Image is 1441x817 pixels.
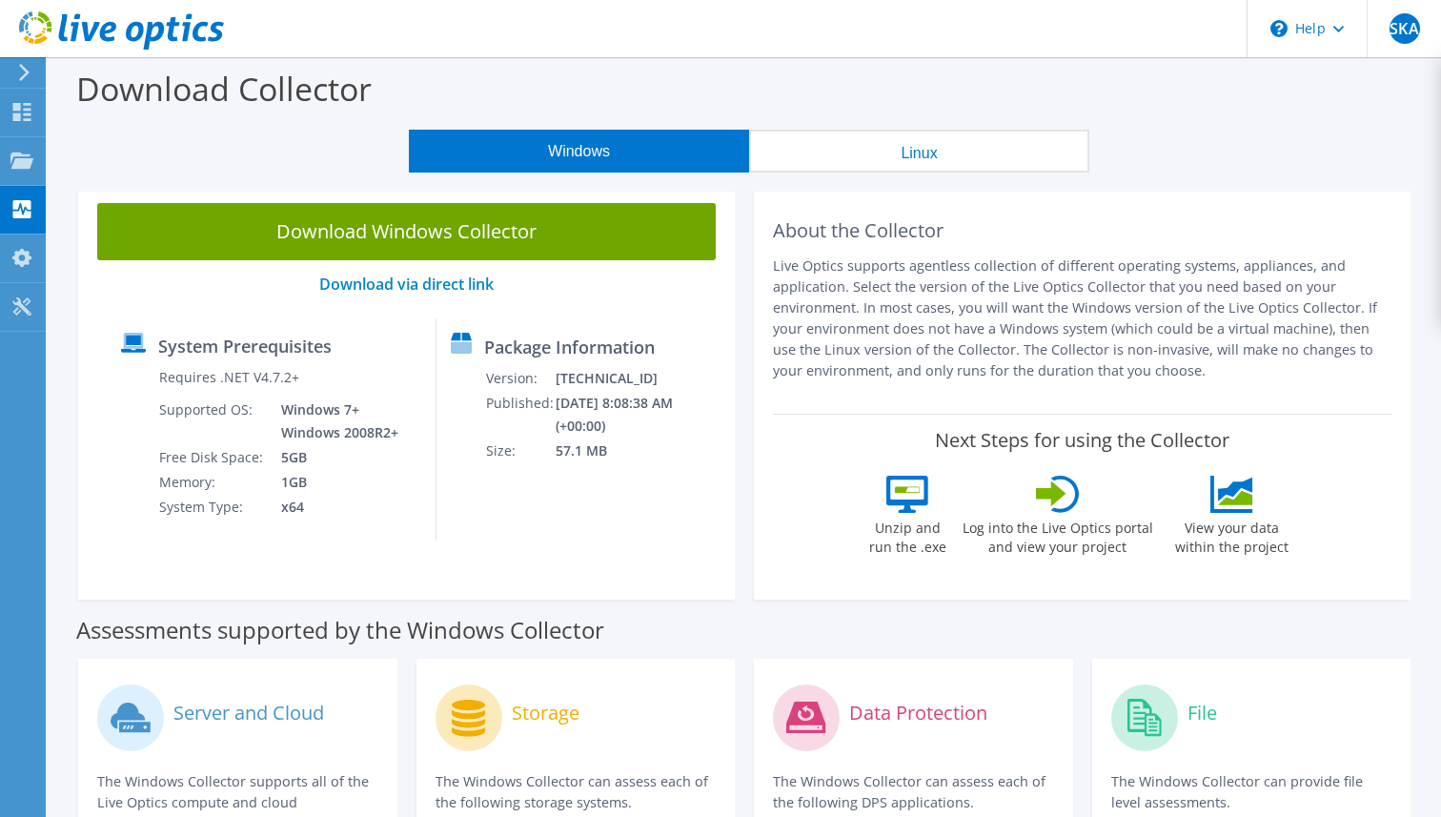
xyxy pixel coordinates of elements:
label: Assessments supported by the Windows Collector [76,621,604,640]
td: 1GB [267,470,402,495]
td: [TECHNICAL_ID] [555,366,726,391]
td: 5GB [267,445,402,470]
td: Supported OS: [158,398,267,445]
p: The Windows Collector can assess each of the following DPS applications. [773,771,1054,813]
td: Free Disk Space: [158,445,267,470]
label: Requires .NET V4.7.2+ [159,368,299,387]
span: SKA [1390,13,1420,44]
td: Version: [485,366,555,391]
a: Download Windows Collector [97,203,716,260]
td: 57.1 MB [555,439,726,463]
svg: \n [1270,20,1288,37]
label: Storage [512,704,579,723]
td: Memory: [158,470,267,495]
td: Windows 7+ Windows 2008R2+ [267,398,402,445]
label: Log into the Live Optics portal and view your project [962,513,1154,557]
button: Windows [409,130,749,173]
td: x64 [267,495,402,520]
label: Next Steps for using the Collector [935,429,1229,452]
label: System Prerequisites [158,337,332,356]
p: The Windows Collector can assess each of the following storage systems. [436,771,717,813]
label: File [1187,704,1217,723]
label: View your data within the project [1164,513,1301,557]
label: Package Information [484,337,655,357]
button: Linux [749,130,1089,173]
td: [DATE] 8:08:38 AM (+00:00) [555,391,726,439]
label: Server and Cloud [173,704,324,723]
a: Download via direct link [319,274,494,295]
td: Published: [485,391,555,439]
label: Unzip and run the .exe [864,513,952,557]
td: System Type: [158,495,267,520]
label: Data Protection [849,704,987,723]
label: Download Collector [76,67,372,111]
p: The Windows Collector can provide file level assessments. [1111,771,1392,813]
h2: About the Collector [773,219,1391,242]
p: Live Optics supports agentless collection of different operating systems, appliances, and applica... [773,255,1391,381]
td: Size: [485,439,555,463]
